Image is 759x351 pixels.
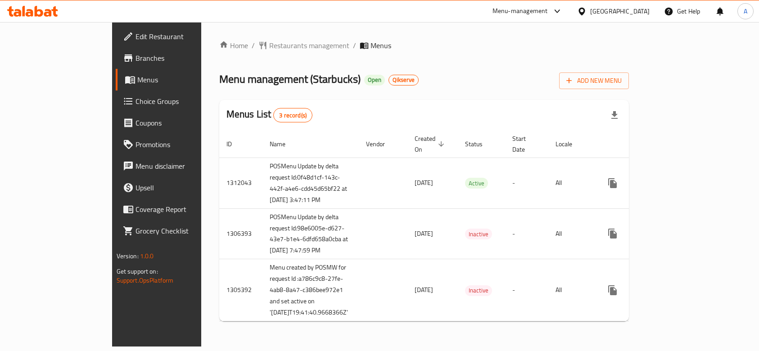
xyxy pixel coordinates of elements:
[219,69,361,89] span: Menu management ( Starbucks )
[136,225,232,236] span: Grocery Checklist
[744,6,747,16] span: A
[136,96,232,107] span: Choice Groups
[548,259,595,321] td: All
[136,161,232,171] span: Menu disclaimer
[136,182,232,193] span: Upsell
[273,108,312,122] div: Total records count
[226,108,312,122] h2: Menus List
[116,155,239,177] a: Menu disclaimer
[219,259,262,321] td: 1305392
[389,76,418,84] span: Qikserve
[136,139,232,150] span: Promotions
[548,157,595,208] td: All
[219,40,629,51] nav: breadcrumb
[364,75,385,85] div: Open
[262,208,359,259] td: POSMenu Update by delta request Id:98e6005e-d627-43e7-b1e4-6dfd658a0cba at [DATE] 7:47:59 PM
[116,47,239,69] a: Branches
[140,250,154,262] span: 1.0.0
[505,157,548,208] td: -
[465,285,492,296] span: Inactive
[566,75,622,86] span: Add New Menu
[602,223,623,244] button: more
[602,172,623,194] button: more
[548,208,595,259] td: All
[116,112,239,134] a: Coupons
[353,40,356,51] li: /
[252,40,255,51] li: /
[116,177,239,198] a: Upsell
[465,139,494,149] span: Status
[262,259,359,321] td: Menu created by POSMW for request Id :a786c9c8-27fe-4ab8-8a47-c386bee972e1 and set active on '[DA...
[116,90,239,112] a: Choice Groups
[415,133,447,155] span: Created On
[512,133,538,155] span: Start Date
[590,6,650,16] div: [GEOGRAPHIC_DATA]
[219,208,262,259] td: 1306393
[364,76,385,84] span: Open
[465,229,492,239] span: Inactive
[117,274,174,286] a: Support.OpsPlatform
[116,69,239,90] a: Menus
[226,139,244,149] span: ID
[415,284,433,296] span: [DATE]
[258,40,349,51] a: Restaurants management
[370,40,391,51] span: Menus
[219,157,262,208] td: 1312043
[505,259,548,321] td: -
[136,204,232,215] span: Coverage Report
[116,198,239,220] a: Coverage Report
[136,31,232,42] span: Edit Restaurant
[270,139,297,149] span: Name
[117,265,158,277] span: Get support on:
[262,157,359,208] td: POSMenu Update by delta request Id:0f48d1cf-143c-442f-a4e6-cdd45d65bf22 at [DATE] 3:47:11 PM
[623,223,645,244] button: Change Status
[116,220,239,242] a: Grocery Checklist
[274,111,312,120] span: 3 record(s)
[269,40,349,51] span: Restaurants management
[366,139,397,149] span: Vendor
[505,208,548,259] td: -
[116,134,239,155] a: Promotions
[559,72,629,89] button: Add New Menu
[219,130,696,322] table: enhanced table
[623,279,645,301] button: Change Status
[415,228,433,239] span: [DATE]
[116,26,239,47] a: Edit Restaurant
[136,117,232,128] span: Coupons
[623,172,645,194] button: Change Status
[465,178,488,189] span: Active
[492,6,548,17] div: Menu-management
[136,53,232,63] span: Branches
[556,139,584,149] span: Locale
[604,104,625,126] div: Export file
[595,130,696,158] th: Actions
[137,74,232,85] span: Menus
[415,177,433,189] span: [DATE]
[117,250,139,262] span: Version:
[602,279,623,301] button: more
